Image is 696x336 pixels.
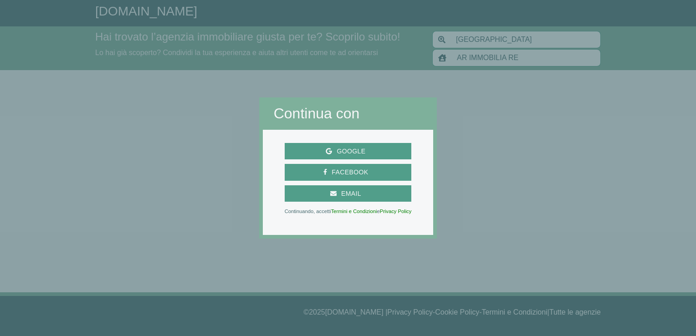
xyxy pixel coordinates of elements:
button: Email [285,185,412,202]
button: Facebook [285,164,412,181]
h2: Continua con [274,105,423,122]
span: Google [332,146,370,157]
a: Termini e Condizioni [331,209,377,214]
span: Email [337,188,366,199]
a: Privacy Policy [380,209,412,214]
button: Google [285,143,412,160]
p: Continuando, accetti e [285,209,412,214]
span: Facebook [327,167,373,178]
